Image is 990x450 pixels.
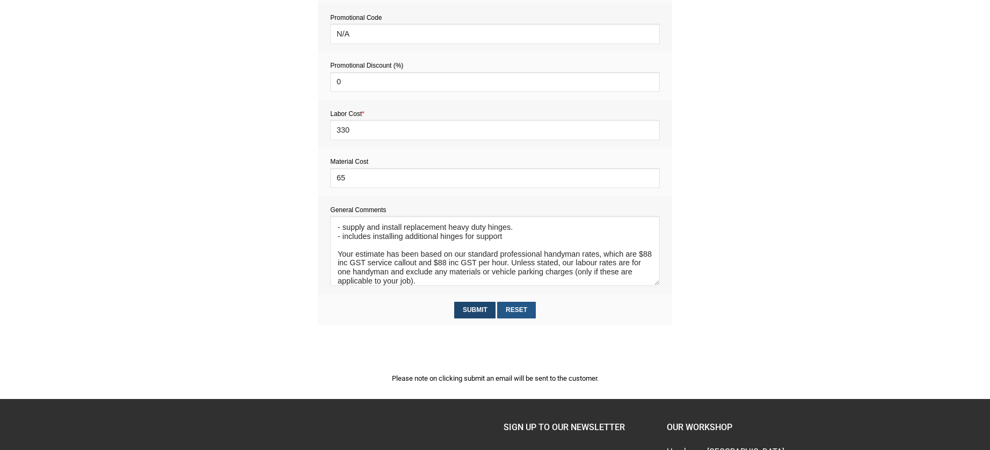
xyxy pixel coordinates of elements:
[330,14,382,21] span: Promotional Code
[454,302,496,318] input: Submit
[330,62,403,69] span: Promotional Discount (%)
[330,206,386,214] span: General Comments
[330,120,659,140] input: EX: 30
[330,158,368,165] span: Material Cost
[318,373,672,384] p: Please note on clicking submit an email will be sent to the customer.
[497,302,535,318] input: Reset
[667,420,813,434] h4: Our Workshop
[330,110,364,118] span: Labor Cost
[504,420,650,434] h4: SIGN UP TO OUR NEWSLETTER
[330,168,659,188] input: EX: 300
